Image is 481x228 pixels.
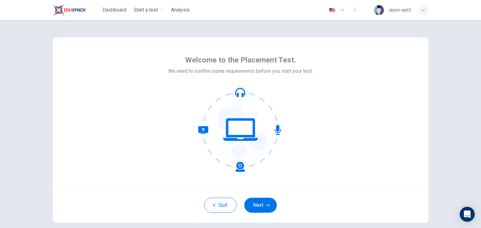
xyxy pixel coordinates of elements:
[102,6,126,14] span: Dashboard
[204,198,237,213] button: Quit
[53,4,100,16] a: EduSynch logo
[131,4,166,16] button: Start a test
[171,6,190,14] span: Analysis
[389,6,411,14] div: ubsm-ept3
[100,4,129,16] button: Dashboard
[460,207,475,222] div: Open Intercom Messenger
[168,67,313,75] span: We need to confirm some requirements before you start your test.
[244,198,277,213] button: Next
[134,6,158,14] span: Start a test
[328,8,336,12] img: en
[374,5,384,15] img: Profile picture
[168,4,192,16] button: Analysis
[53,4,85,16] img: EduSynch logo
[185,55,296,65] span: Welcome to the Placement Test.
